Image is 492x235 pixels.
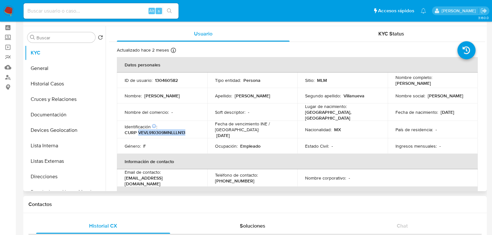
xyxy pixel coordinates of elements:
span: s [158,8,160,14]
button: Volver al orden por defecto [98,35,103,42]
p: Empleado [240,143,261,149]
a: Notificaciones [421,8,426,14]
p: Fecha de vencimiento INE / [GEOGRAPHIC_DATA] : [215,121,290,132]
p: MX [334,127,341,132]
button: Direcciones [25,169,106,184]
p: [EMAIL_ADDRESS][DOMAIN_NAME] [125,175,197,187]
button: Cruces y Relaciones [25,92,106,107]
p: Nombre : [125,93,142,99]
h1: Contactos [28,201,482,208]
p: Género : [125,143,141,149]
button: Devices Geolocation [25,122,106,138]
p: michelleangelica.rodriguez@mercadolibre.com.mx [442,8,478,14]
button: Historial Casos [25,76,106,92]
p: - [248,109,249,115]
p: [PERSON_NAME] [395,80,431,86]
button: KYC [25,45,106,61]
p: [PHONE_NUMBER] [215,178,254,184]
p: Ocupación : [215,143,238,149]
span: Historial CX [89,222,117,230]
button: Lista Interna [25,138,106,153]
button: search-icon [163,6,176,15]
p: Ingresos mensuales : [395,143,437,149]
p: [DATE] [216,132,230,138]
p: - [171,109,173,115]
span: Chat [397,222,408,230]
input: Buscar [36,35,93,41]
p: Lugar de nacimiento : [305,103,347,109]
span: KYC Status [378,30,404,37]
p: Tipo entidad : [215,77,241,83]
p: F [143,143,146,149]
p: CURP VEVL910309MNLLLN13 [125,130,185,135]
button: General [25,61,106,76]
button: Restricciones Nuevo Mundo [25,184,106,200]
p: Nombre social : [395,93,425,99]
p: - [439,143,441,149]
span: Usuario [194,30,212,37]
button: Documentación [25,107,106,122]
p: Apellido : [215,93,232,99]
p: Persona [243,77,261,83]
p: [PERSON_NAME] [428,93,463,99]
p: Sitio : [305,77,314,83]
p: Soft descriptor : [215,109,245,115]
p: Estado Civil : [305,143,329,149]
span: 3.160.0 [478,15,489,20]
a: Salir [480,7,487,14]
p: Identificación : [125,124,157,130]
p: Nombre del comercio : [125,109,169,115]
th: Datos personales [117,57,478,73]
button: Buscar [30,35,35,40]
p: [PERSON_NAME] [144,93,180,99]
p: - [332,143,333,149]
p: MLM [317,77,327,83]
p: Nombre corporativo : [305,175,346,181]
th: Verificación y cumplimiento [117,187,478,202]
p: Teléfono de contacto : [215,172,258,178]
p: País de residencia : [395,127,433,132]
p: Nacionalidad : [305,127,332,132]
th: Información de contacto [117,154,478,169]
p: Villanueva [343,93,364,99]
p: ID de usuario : [125,77,152,83]
button: Listas Externas [25,153,106,169]
p: [PERSON_NAME] [235,93,270,99]
span: Alt [149,8,154,14]
span: Soluciones [240,222,265,230]
input: Buscar usuario o caso... [24,7,179,15]
p: [GEOGRAPHIC_DATA], [GEOGRAPHIC_DATA] [305,109,377,121]
p: Segundo apellido : [305,93,341,99]
span: Accesos rápidos [378,7,414,14]
p: Nombre completo : [395,74,432,80]
p: [DATE] [441,109,454,115]
p: 130460582 [155,77,178,83]
p: Email de contacto : [125,169,161,175]
p: Actualizado hace 2 meses [117,47,169,53]
p: Fecha de nacimiento : [395,109,438,115]
p: - [349,175,350,181]
p: - [436,127,437,132]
